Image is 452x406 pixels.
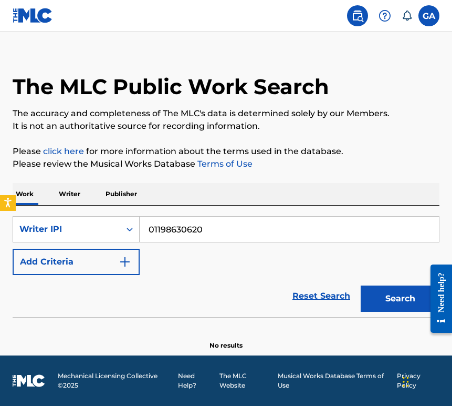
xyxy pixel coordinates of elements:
[56,183,83,205] p: Writer
[58,371,172,390] span: Mechanical Licensing Collective © 2025
[19,223,114,236] div: Writer IPI
[13,216,439,317] form: Search Form
[347,5,368,26] a: Public Search
[13,120,439,133] p: It is not an authoritative source for recording information.
[209,328,243,350] p: No results
[400,356,452,406] iframe: Chat Widget
[13,374,45,387] img: logo
[13,107,439,120] p: The accuracy and completeness of The MLC's data is determined solely by our Members.
[13,8,53,23] img: MLC Logo
[195,159,253,169] a: Terms of Use
[423,255,452,342] iframe: Resource Center
[397,371,439,390] a: Privacy Policy
[418,5,439,26] div: User Menu
[379,9,391,22] img: help
[13,158,439,170] p: Please review the Musical Works Database
[13,145,439,158] p: Please for more information about the terms used in the database.
[102,183,140,205] p: Publisher
[403,366,409,398] div: Drag
[219,371,271,390] a: The MLC Website
[374,5,395,26] div: Help
[402,11,412,21] div: Notifications
[351,9,364,22] img: search
[178,371,213,390] a: Need Help?
[13,74,329,100] h1: The MLC Public Work Search
[287,285,355,308] a: Reset Search
[43,146,84,156] a: click here
[278,371,391,390] a: Musical Works Database Terms of Use
[13,249,140,275] button: Add Criteria
[13,183,37,205] p: Work
[361,286,439,312] button: Search
[119,256,131,268] img: 9d2ae6d4665cec9f34b9.svg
